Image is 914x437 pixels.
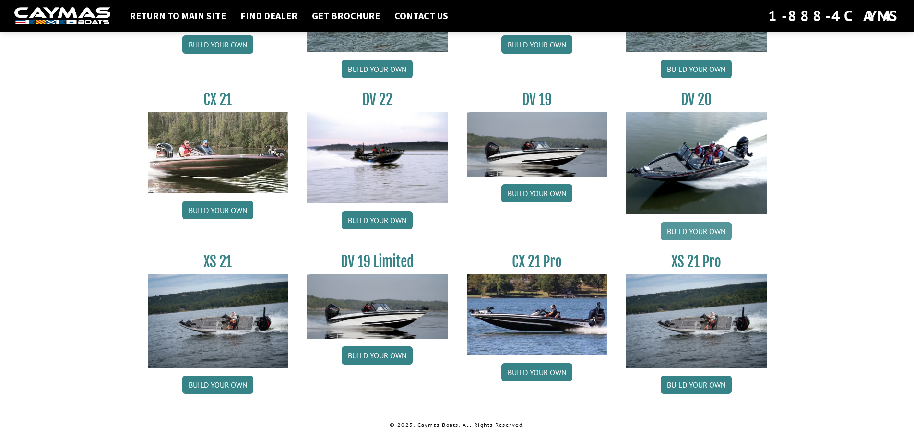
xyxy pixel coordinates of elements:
img: dv-19-ban_from_website_for_caymas_connect.png [307,274,448,339]
img: white-logo-c9c8dbefe5ff5ceceb0f0178aa75bf4bb51f6bca0971e226c86eb53dfe498488.png [14,7,110,25]
a: Build your own [661,222,732,240]
a: Build your own [342,346,413,365]
a: Build your own [661,60,732,78]
a: Get Brochure [307,10,385,22]
p: © 2025. Caymas Boats. All Rights Reserved. [148,421,767,429]
h3: DV 20 [626,91,767,108]
img: XS_21_thumbnail.jpg [626,274,767,368]
a: Find Dealer [236,10,302,22]
h3: DV 22 [307,91,448,108]
a: Build your own [342,211,413,229]
a: Return to main site [125,10,231,22]
h3: CX 21 [148,91,288,108]
a: Build your own [182,201,253,219]
h3: DV 19 [467,91,607,108]
div: 1-888-4CAYMAS [768,5,900,26]
img: CX-21Pro_thumbnail.jpg [467,274,607,355]
a: Contact Us [390,10,453,22]
h3: XS 21 [148,253,288,271]
a: Build your own [501,363,572,381]
img: dv-19-ban_from_website_for_caymas_connect.png [467,112,607,177]
h3: XS 21 Pro [626,253,767,271]
a: Build your own [501,184,572,202]
img: DV_20_from_website_for_caymas_connect.png [626,112,767,214]
img: XS_21_thumbnail.jpg [148,274,288,368]
img: DV22_original_motor_cropped_for_caymas_connect.jpg [307,112,448,203]
a: Build your own [182,35,253,54]
a: Build your own [342,60,413,78]
a: Build your own [661,376,732,394]
h3: CX 21 Pro [467,253,607,271]
a: Build your own [501,35,572,54]
h3: DV 19 Limited [307,253,448,271]
img: CX21_thumb.jpg [148,112,288,193]
a: Build your own [182,376,253,394]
